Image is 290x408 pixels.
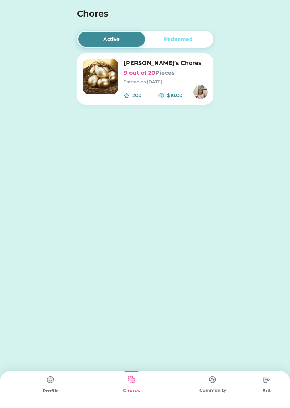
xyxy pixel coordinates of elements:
[83,59,118,94] img: image.png
[167,92,193,99] div: $10.00
[164,36,193,43] div: Redeemed
[132,92,159,99] div: 200
[193,85,208,99] img: https%3A%2F%2F1dfc823d71cc564f25c7cc035732a2d8.cdn.bubble.io%2Ff1751978160613x204775475694115140%...
[158,93,164,98] img: money-cash-dollar-coin--accounting-billing-payment-cash-coin-currency-money-finance.svg
[124,93,129,98] img: interface-favorite-star--reward-rating-rate-social-star-media-favorite-like-stars.svg
[103,36,120,43] div: Active
[10,388,91,395] div: Profile
[155,70,175,76] font: Pieces
[124,373,139,386] img: type%3Dkids%2C%20state%3Dselected.svg
[77,7,194,20] h4: Chores
[253,388,280,394] div: Exit
[124,79,208,85] div: Started on [DATE]
[43,373,58,387] img: type%3Dchores%2C%20state%3Ddefault.svg
[91,387,172,394] div: Chores
[260,373,274,387] img: type%3Dchores%2C%20state%3Ddefault.svg
[205,373,220,386] img: type%3Dchores%2C%20state%3Ddefault.svg
[124,69,208,77] h6: 9 out of 20
[124,59,208,67] h6: [PERSON_NAME]’s Chores
[172,387,253,394] div: Community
